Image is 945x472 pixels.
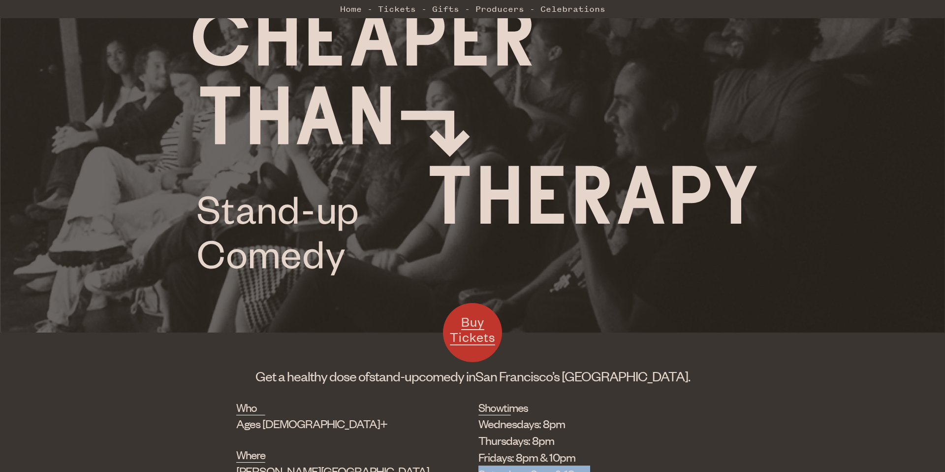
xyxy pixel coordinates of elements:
img: Cheaper Than Therapy logo [193,7,757,275]
span: [GEOGRAPHIC_DATA]. [562,368,690,384]
li: Thursdays: 8pm [478,432,694,449]
a: Buy Tickets [443,303,502,362]
span: San Francisco’s [475,368,560,384]
li: Fridays: 8pm & 10pm [478,449,694,466]
li: Wednesdays: 8pm [478,415,694,432]
h1: Get a healthy dose of comedy in [236,367,709,385]
h2: Who [236,400,265,415]
div: Ages [DEMOGRAPHIC_DATA]+ [236,415,429,432]
h2: Where [236,447,265,463]
h2: Showtimes [478,400,511,415]
span: Buy Tickets [450,313,495,345]
span: stand-up [369,368,419,384]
